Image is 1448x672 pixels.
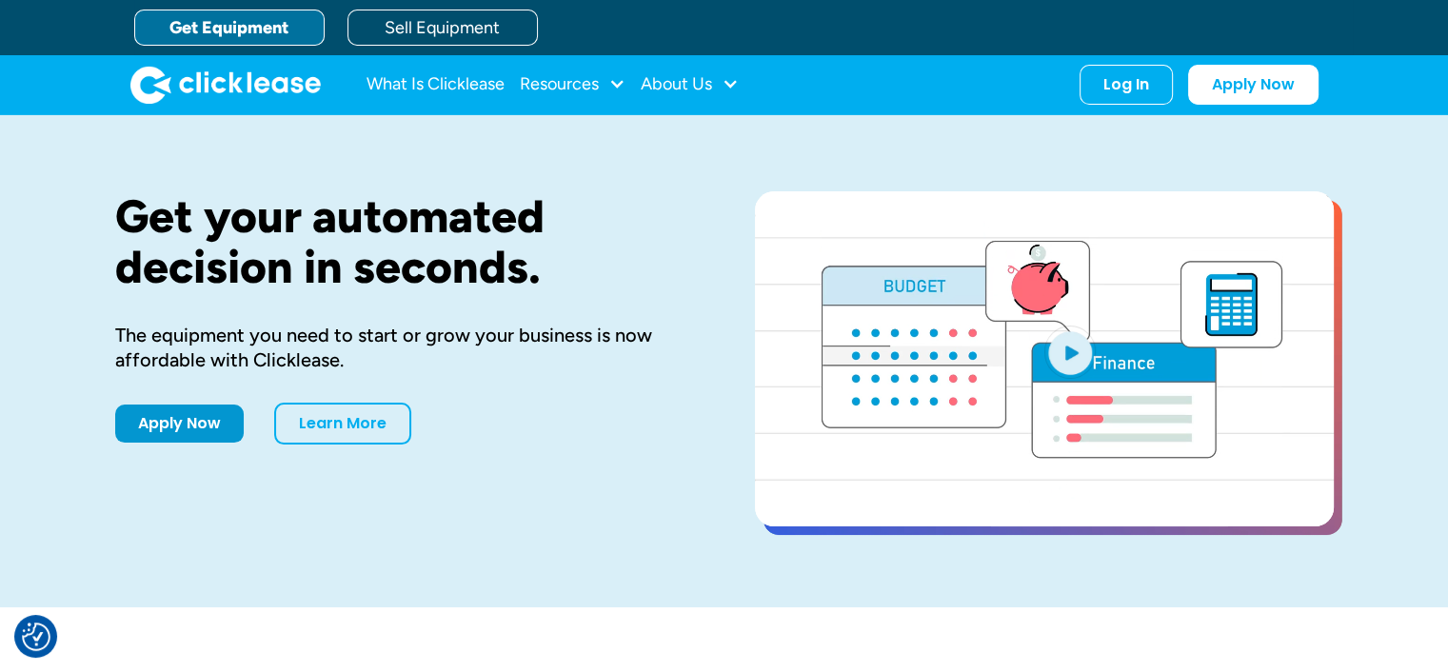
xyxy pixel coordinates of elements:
[755,191,1334,526] a: open lightbox
[347,10,538,46] a: Sell Equipment
[1103,75,1149,94] div: Log In
[1044,326,1096,379] img: Blue play button logo on a light blue circular background
[367,66,505,104] a: What Is Clicklease
[130,66,321,104] a: home
[115,191,694,292] h1: Get your automated decision in seconds.
[520,66,625,104] div: Resources
[115,405,244,443] a: Apply Now
[115,323,694,372] div: The equipment you need to start or grow your business is now affordable with Clicklease.
[274,403,411,445] a: Learn More
[641,66,739,104] div: About Us
[1188,65,1319,105] a: Apply Now
[130,66,321,104] img: Clicklease logo
[22,623,50,651] img: Revisit consent button
[134,10,325,46] a: Get Equipment
[22,623,50,651] button: Consent Preferences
